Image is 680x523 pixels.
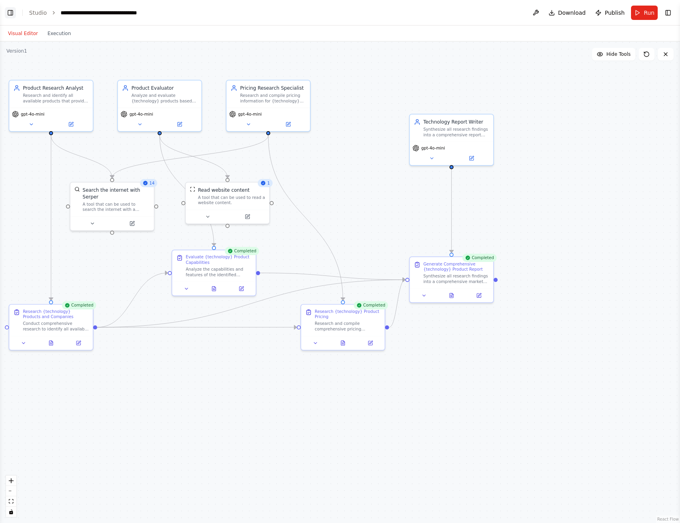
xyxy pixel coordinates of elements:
span: Publish [605,9,625,17]
g: Edge from d580574c-4955-4696-a7bc-df7e99f47039 to 7c45ea92-63c9-4972-a179-507c314e3531 [48,135,116,178]
button: Execution [43,29,76,38]
button: View output [200,285,228,293]
div: Search the internet with Serper [82,187,150,200]
button: Run [631,6,658,20]
div: A tool that can be used to read a website content. [198,195,265,205]
div: CompletedGenerate Comprehensive {technology} Product ReportSynthesize all research findings into ... [409,256,494,303]
button: View output [37,339,65,347]
div: Product Research AnalystResearch and identify all available products that provide {technology} so... [9,80,94,132]
span: gpt-4o-mini [238,112,262,117]
div: Product Evaluator [131,85,197,91]
span: 1 [267,181,270,186]
button: Open in side panel [467,291,491,299]
span: Run [644,9,655,17]
button: Publish [592,6,628,20]
div: Product EvaluatorAnalyze and evaluate {technology} products based on their capabilities, features... [117,80,202,132]
g: Edge from 75c77cb0-8afc-4ea2-bedc-7208c2cd8a5c to deaf3153-8648-4bab-9c2c-abd3b51bad34 [97,324,297,330]
div: Product Research Analyst [23,85,88,91]
img: ScrapeWebsiteTool [190,187,196,192]
div: Generate Comprehensive {technology} Product Report [423,261,489,272]
div: React Flow controls [6,476,16,517]
button: Open in side panel [230,285,253,293]
div: Research {technology} Product Pricing [315,309,380,320]
div: CompletedEvaluate {technology} Product CapabilitiesAnalyze the capabilities and features of the i... [172,250,257,296]
button: Open in side panel [452,154,490,162]
div: Completed [225,247,259,255]
button: View output [437,291,466,299]
button: Open in side panel [52,120,90,128]
span: gpt-4o-mini [421,145,445,151]
div: A tool that can be used to search the internet with a search_query. Supports different search typ... [82,201,150,212]
div: CompletedResearch {technology} Products and CompaniesConduct comprehensive research to identify a... [9,304,94,351]
span: gpt-4o-mini [21,112,44,117]
div: Analyze the capabilities and features of the identified {technology} products. Visit product webs... [186,267,251,277]
button: View output [329,339,357,347]
span: gpt-4o-mini [129,112,153,117]
div: Conduct comprehensive research to identify all available products that provide {technology} solut... [23,321,88,332]
button: Open in side panel [67,339,90,347]
g: Edge from 8193c966-365d-4775-a08c-3a70d9d51a3f to 319f4443-0312-4407-878a-070795f7ad04 [156,135,231,178]
button: Hide Tools [592,48,635,61]
button: Download [545,6,589,20]
div: 1ScrapeWebsiteToolRead website contentA tool that can be used to read a website content. [185,182,270,224]
g: Edge from ed7dd5fc-81be-4a09-b272-5b8b3be40e28 to 23dc36df-ee77-48f2-80e3-2e80323660d5 [260,269,406,283]
button: Show left sidebar [5,7,16,18]
div: Completed [62,301,96,309]
g: Edge from 83152908-2b79-4bc3-93c2-34646e406d07 to 7c45ea92-63c9-4972-a179-507c314e3531 [109,135,272,178]
span: Download [558,9,586,17]
div: Research and compile comprehensive pricing information for the identified {technology} products. ... [315,321,380,332]
button: Open in side panel [359,339,382,347]
nav: breadcrumb [29,9,150,17]
button: Open in side panel [228,212,267,220]
g: Edge from 8193c966-365d-4775-a08c-3a70d9d51a3f to ed7dd5fc-81be-4a09-b272-5b8b3be40e28 [156,135,217,246]
g: Edge from d580574c-4955-4696-a7bc-df7e99f47039 to 75c77cb0-8afc-4ea2-bedc-7208c2cd8a5c [48,135,55,300]
button: Open in side panel [113,219,151,227]
div: Analyze and evaluate {technology} products based on their capabilities, features, and performance... [131,93,197,104]
div: Evaluate {technology} Product Capabilities [186,254,251,265]
div: Research and compile pricing information for {technology} products and provide recommendations ba... [240,93,306,104]
div: Research and identify all available products that provide {technology} solutions, including the c... [23,93,88,104]
g: Edge from 75c77cb0-8afc-4ea2-bedc-7208c2cd8a5c to ed7dd5fc-81be-4a09-b272-5b8b3be40e28 [97,269,168,330]
button: Visual Editor [3,29,43,38]
div: Technology Report Writer [423,118,489,125]
g: Edge from 83152908-2b79-4bc3-93c2-34646e406d07 to deaf3153-8648-4bab-9c2c-abd3b51bad34 [265,135,346,300]
div: Synthesize all research findings into a comprehensive market report covering the {technology} pro... [423,273,489,284]
g: Edge from 2d1e643a-d47d-4b3c-92d8-04d2cfdc33e4 to 23dc36df-ee77-48f2-80e3-2e80323660d5 [448,169,455,253]
div: Read website content [198,187,249,193]
span: Hide Tools [606,51,631,57]
button: Open in side panel [269,120,307,128]
div: Completed [354,301,388,309]
g: Edge from deaf3153-8648-4bab-9c2c-abd3b51bad34 to 23dc36df-ee77-48f2-80e3-2e80323660d5 [389,276,406,330]
div: Pricing Research SpecialistResearch and compile pricing information for {technology} products and... [226,80,311,132]
button: Open in side panel [160,120,198,128]
button: zoom out [6,486,16,496]
div: CompletedResearch {technology} Product PricingResearch and compile comprehensive pricing informat... [300,304,385,351]
a: React Flow attribution [657,517,679,521]
div: Completed [462,254,496,262]
span: 14 [149,181,155,186]
img: SerperDevTool [74,187,80,192]
button: toggle interactivity [6,507,16,517]
div: Synthesize all research findings into a comprehensive report about {technology} products, includi... [423,127,489,138]
div: Research {technology} Products and Companies [23,309,88,320]
div: Pricing Research Specialist [240,85,306,91]
button: fit view [6,496,16,507]
button: zoom in [6,476,16,486]
a: Studio [29,10,47,16]
div: Technology Report WriterSynthesize all research findings into a comprehensive report about {techn... [409,114,494,166]
button: Show right sidebar [662,7,674,18]
div: 14SerperDevToolSearch the internet with SerperA tool that can be used to search the internet with... [70,182,155,231]
g: Edge from 75c77cb0-8afc-4ea2-bedc-7208c2cd8a5c to 23dc36df-ee77-48f2-80e3-2e80323660d5 [97,276,406,330]
div: Version 1 [6,48,27,54]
